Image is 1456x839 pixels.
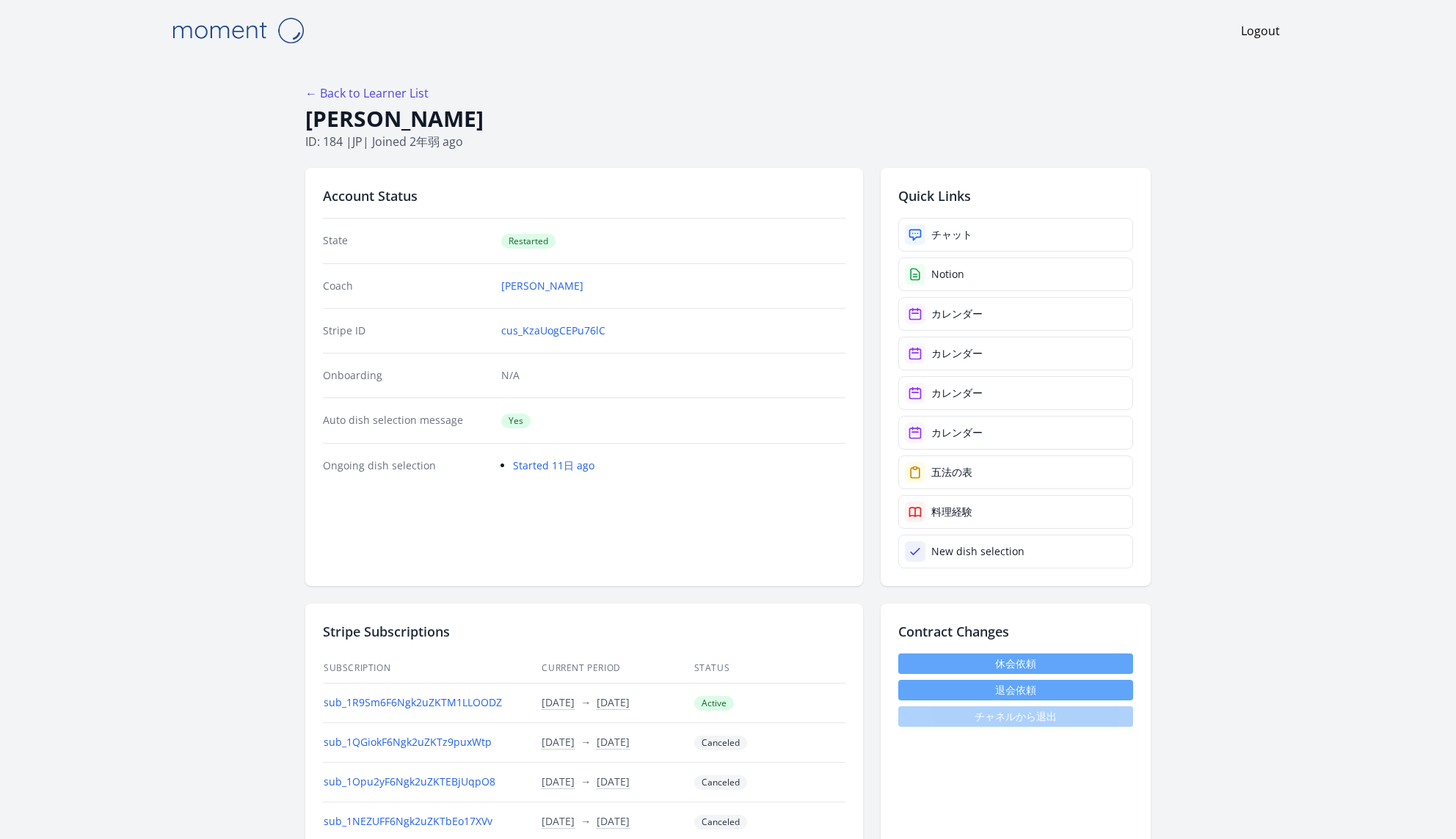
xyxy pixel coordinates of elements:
a: チャット [898,218,1133,252]
img: Moment [164,12,311,49]
h1: [PERSON_NAME] [305,105,1151,133]
div: カレンダー [931,307,983,321]
a: Started 11日 ago [513,458,594,472]
span: → [580,695,591,709]
div: 五法の表 [931,465,972,480]
a: sub_1QGiokF6Ngk2uZKTz9puxWtp [324,735,492,749]
span: Canceled [694,815,747,829]
span: Active [694,696,734,711]
a: カレンダー [898,337,1133,370]
a: カレンダー [898,376,1133,410]
th: Subscription [323,653,541,684]
a: Notion [898,257,1133,291]
dt: Auto dish selection message [323,413,489,428]
a: カレンダー [898,297,1133,331]
p: N/A [501,368,845,383]
dt: Onboarding [323,368,489,383]
div: カレンダー [931,386,983,400]
a: カレンダー [898,416,1133,450]
div: New dish selection [931,544,1024,559]
div: カレンダー [931,425,983,440]
dt: State [323,233,489,249]
button: 退会依頼 [898,680,1133,700]
span: Restarted [501,234,556,249]
button: [DATE] [597,735,630,750]
button: [DATE] [597,814,630,829]
button: [DATE] [597,695,630,710]
a: 五法の表 [898,455,1133,489]
a: [PERSON_NAME] [501,279,583,293]
span: チャネルから退出 [898,706,1133,727]
span: Yes [501,414,531,428]
span: Canceled [694,736,747,750]
div: Notion [931,267,964,282]
div: カレンダー [931,346,983,361]
span: → [580,774,591,788]
a: New dish selection [898,535,1133,568]
a: 休会依頼 [898,653,1133,674]
button: [DATE] [542,735,575,750]
a: cus_KzaUogCEPu76lC [501,323,605,338]
div: 料理経験 [931,505,972,519]
div: チャット [931,227,972,242]
button: [DATE] [597,774,630,789]
span: Canceled [694,775,747,790]
button: [DATE] [542,814,575,829]
span: jp [352,133,363,150]
a: sub_1Opu2yF6Ngk2uZKTEBjUqpO8 [324,774,495,788]
dt: Stripe ID [323,323,489,338]
th: Current Period [541,653,693,684]
h2: Contract Changes [898,621,1133,642]
a: sub_1NEZUFF6Ngk2uZKTbEo17XVv [324,814,492,828]
h2: Quick Links [898,186,1133,206]
h2: Account Status [323,186,845,206]
dt: Ongoing dish selection [323,458,489,473]
dt: Coach [323,279,489,293]
span: → [580,814,591,828]
a: Logout [1241,22,1280,40]
h2: Stripe Subscriptions [323,621,845,642]
a: 料理経験 [898,495,1133,529]
button: [DATE] [542,774,575,789]
th: Status [694,653,845,684]
button: [DATE] [542,695,575,710]
p: ID: 184 | | Joined 2年弱 ago [305,133,1151,150]
span: → [580,735,591,749]
a: sub_1R9Sm6F6Ngk2uZKTM1LLOODZ [324,695,502,709]
a: ← Back to Learner List [305,85,429,101]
